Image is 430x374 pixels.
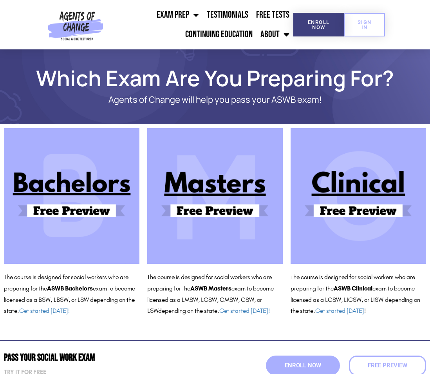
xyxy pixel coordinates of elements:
[203,5,252,25] a: Testimonials
[190,285,231,292] b: ASWB Masters
[219,307,270,314] a: Get started [DATE]!
[153,5,203,25] a: Exam Prep
[158,307,270,314] span: depending on the state.
[357,20,372,30] span: SIGN IN
[19,307,70,314] a: Get started [DATE]!
[181,25,257,44] a: Continuing Education
[106,5,293,44] nav: Menu
[315,307,364,314] a: Get started [DATE]
[368,363,407,369] span: Free Preview
[147,272,283,317] p: The course is designed for social workers who are preparing for the exam to become licensed as a ...
[334,285,372,292] b: ASWB Clinical
[313,307,366,314] span: . !
[252,5,293,25] a: Free Tests
[51,95,379,105] p: Agents of Change will help you pass your ASWB exam!
[4,353,211,363] h2: Pass Your Social Work Exam
[293,13,344,36] a: Enroll Now
[257,25,293,44] a: About
[291,272,426,317] p: The course is designed for social workers who are preparing for the exam to become licensed as a ...
[285,363,321,369] span: Enroll Now
[47,285,93,292] b: ASWB Bachelors
[306,20,332,30] span: Enroll Now
[344,13,385,36] a: SIGN IN
[20,69,410,87] h1: Which Exam Are You Preparing For?
[4,272,139,317] p: The course is designed for social workers who are preparing for the exam to become licensed as a ...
